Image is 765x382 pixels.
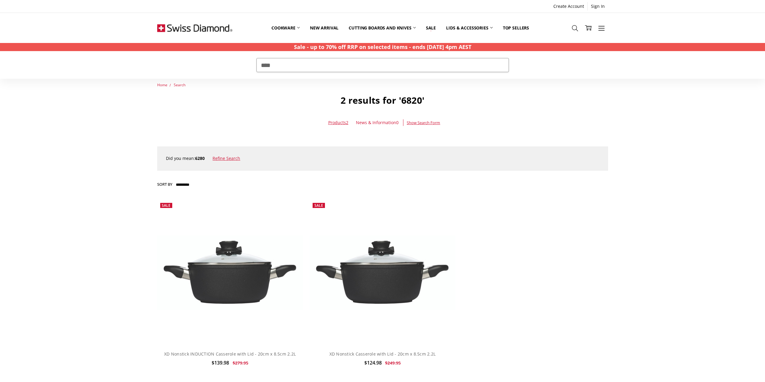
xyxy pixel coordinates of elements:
[385,360,401,366] span: $249.95
[346,120,348,125] span: 2
[212,359,229,366] span: $139.98
[305,14,344,41] a: New arrival
[364,359,382,366] span: $124.98
[356,119,399,126] a: News & Information0
[329,351,436,357] a: XD Nonstick Casserole with Lid - 20cm x 8.5cm 2.2L
[407,120,440,126] span: Show Search Form
[157,82,167,87] a: Home
[157,95,608,106] h1: 2 results for '6820'
[498,14,534,41] a: Top Sellers
[157,179,172,189] label: Sort By
[550,2,587,11] a: Create Account
[588,2,608,11] a: Sign In
[266,14,305,41] a: Cookware
[421,14,441,41] a: Sale
[164,351,296,357] a: XD Nonstick INDUCTION Casserole with Lid - 20cm x 8.5cm 2.2L
[310,235,455,310] img: XD Nonstick Casserole with Lid - 20cm x 8.5cm 2.2L side view
[174,82,185,87] a: Search
[441,14,497,41] a: Lids & Accessories
[344,14,421,41] a: Cutting boards and knives
[328,120,348,125] a: Products2
[157,235,303,310] img: XD Nonstick INDUCTION Casserole with Lid - 20cm x 8.5cm 2.2L
[407,119,440,126] a: Show Search Form
[310,200,455,346] a: XD Nonstick Casserole with Lid - 20cm x 8.5cm 2.2L side view
[213,155,240,161] a: Refine Search
[162,203,170,208] span: Sale
[166,155,599,162] div: Did you mean:
[314,203,323,208] span: Sale
[233,360,248,366] span: $279.95
[195,155,205,161] strong: 6280
[157,200,303,346] a: XD Nonstick INDUCTION Casserole with Lid - 20cm x 8.5cm 2.2L
[294,43,471,50] strong: Sale - up to 70% off RRP on selected items - ends [DATE] 4pm AEST
[157,13,232,43] img: Free Shipping On Every Order
[396,120,399,125] span: 0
